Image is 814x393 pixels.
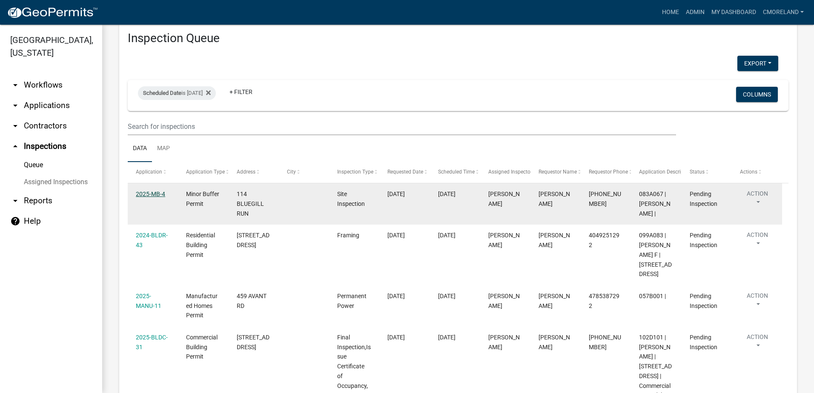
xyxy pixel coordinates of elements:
[639,232,672,277] span: 099A083 | KREDER NELDA F | 102 PARKS MILL DR
[488,232,520,248] span: Michele Rivera
[737,56,778,71] button: Export
[337,293,367,309] span: Permanent Power
[760,4,807,20] a: cmoreland
[740,231,775,252] button: Action
[387,334,405,341] span: 09/05/2025
[690,169,705,175] span: Status
[136,191,165,197] a: 2025-MB-4
[539,334,570,350] span: Allisha Blair
[138,86,216,100] div: is [DATE]
[337,191,365,207] span: Site Inspection
[186,334,218,360] span: Commercial Building Permit
[287,169,296,175] span: City
[530,162,581,182] datatable-header-cell: Requestor Name
[589,169,628,175] span: Requestor Phone
[488,334,520,350] span: Michele Rivera
[178,162,228,182] datatable-header-cell: Application Type
[438,291,472,301] div: [DATE]
[136,334,168,350] a: 2025-BLDC-31
[438,231,472,240] div: [DATE]
[10,80,20,90] i: arrow_drop_down
[237,169,255,175] span: Address
[682,4,708,20] a: Admin
[659,4,682,20] a: Home
[10,121,20,131] i: arrow_drop_down
[10,216,20,226] i: help
[136,169,162,175] span: Application
[387,293,405,299] span: 09/03/2025
[581,162,631,182] datatable-header-cell: Requestor Phone
[186,191,219,207] span: Minor Buffer Permit
[708,4,760,20] a: My Dashboard
[690,232,717,248] span: Pending Inspection
[631,162,681,182] datatable-header-cell: Application Description
[539,191,570,207] span: Matt Bacon
[690,293,717,309] span: Pending Inspection
[639,169,693,175] span: Application Description
[128,118,676,135] input: Search for inspections
[387,232,405,239] span: 09/02/2025
[152,135,175,162] a: Map
[430,162,480,182] datatable-header-cell: Scheduled Time
[681,162,731,182] datatable-header-cell: Status
[379,162,430,182] datatable-header-cell: Requested Date
[736,87,778,102] button: Columns
[186,169,225,175] span: Application Type
[223,84,259,100] a: + Filter
[136,293,161,309] a: 2025-MANU-11
[589,293,619,309] span: 4785387292
[639,191,671,217] span: 083A067 | Matt Bacon |
[589,232,619,248] span: 4049251292
[128,31,788,46] h3: Inspection Queue
[740,169,757,175] span: Actions
[539,293,570,309] span: Dylan Smith
[128,135,152,162] a: Data
[387,169,423,175] span: Requested Date
[438,169,475,175] span: Scheduled Time
[10,196,20,206] i: arrow_drop_down
[740,333,775,354] button: Action
[186,232,215,258] span: Residential Building Permit
[237,232,269,248] span: 102 PARKS MILL DR
[539,232,570,248] span: wes johnson
[186,293,218,319] span: Manufactured Homes Permit
[237,191,264,217] span: 114 BLUEGILL RUN
[589,334,621,350] span: 678-963-8227
[732,162,782,182] datatable-header-cell: Actions
[639,293,666,299] span: 057B001 |
[438,333,472,342] div: [DATE]
[740,291,775,313] button: Action
[279,162,329,182] datatable-header-cell: City
[690,191,717,207] span: Pending Inspection
[337,169,373,175] span: Inspection Type
[136,232,168,248] a: 2024-BLDR-43
[438,189,472,199] div: [DATE]
[10,141,20,151] i: arrow_drop_up
[488,293,520,309] span: Michele Rivera
[237,293,267,309] span: 459 AVANT RD
[10,100,20,111] i: arrow_drop_down
[228,162,278,182] datatable-header-cell: Address
[480,162,530,182] datatable-header-cell: Assigned Inspector
[387,191,405,197] span: 09/05/2025
[539,169,577,175] span: Requestor Name
[143,90,181,96] span: Scheduled Date
[488,191,520,207] span: Anthony Smith
[329,162,379,182] datatable-header-cell: Inspection Type
[589,191,621,207] span: 229-733-0506
[237,334,269,350] span: 1027 LAKE OCONEE PKWY
[337,232,359,239] span: Framing
[690,334,717,350] span: Pending Inspection
[128,162,178,182] datatable-header-cell: Application
[740,189,775,211] button: Action
[488,169,532,175] span: Assigned Inspector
